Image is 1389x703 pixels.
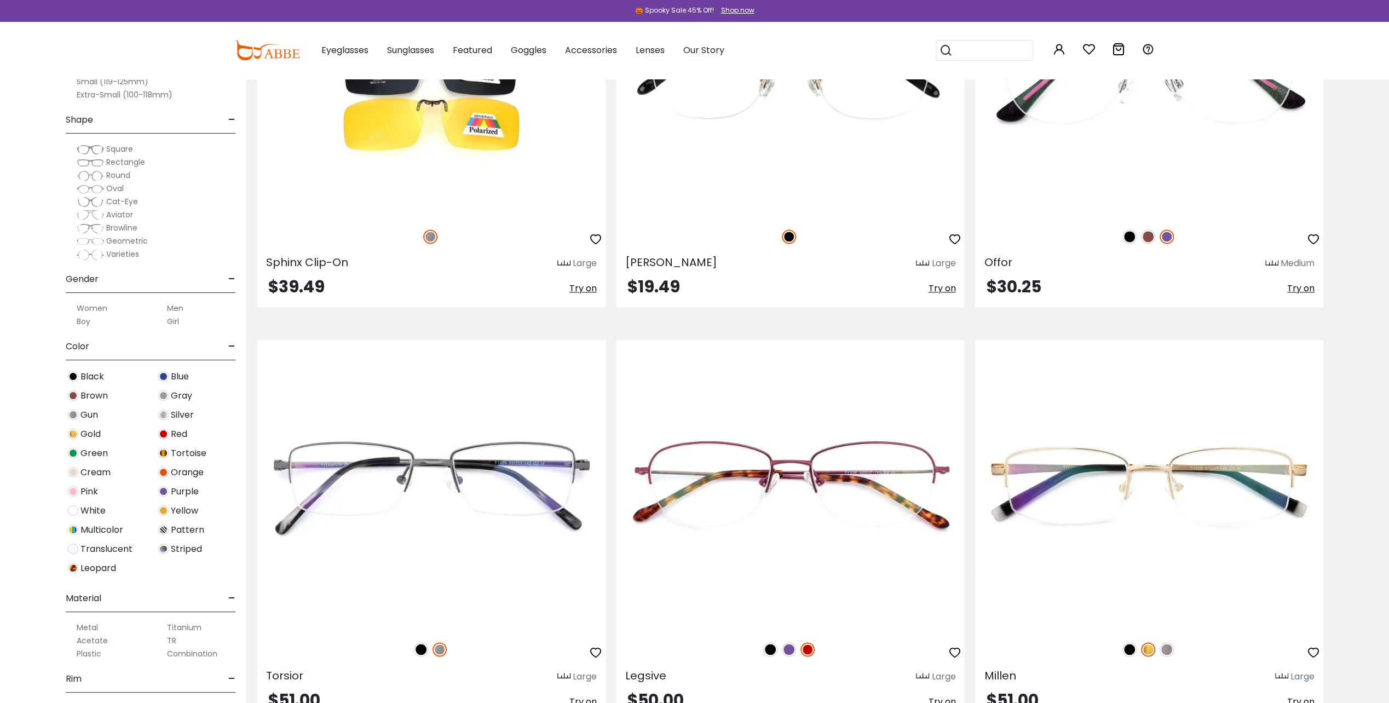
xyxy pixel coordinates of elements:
[106,157,145,168] span: Rectangle
[916,672,929,681] img: size ruler
[158,429,169,439] img: Red
[77,223,104,234] img: Browline.png
[77,88,172,101] label: Extra-Small (100-118mm)
[66,266,99,292] span: Gender
[158,371,169,382] img: Blue
[77,170,104,181] img: Round.png
[80,428,101,441] span: Gold
[158,467,169,477] img: Orange
[228,333,235,360] span: -
[321,44,368,56] span: Eyeglasses
[636,44,665,56] span: Lenses
[158,390,169,401] img: Gray
[80,523,123,537] span: Multicolor
[928,282,955,295] span: Try on
[158,410,169,420] img: Silver
[986,275,1041,298] span: $30.25
[77,75,148,88] label: Small (119-125mm)
[716,5,754,15] a: Shop now
[77,634,108,647] label: Acetate
[68,467,78,477] img: Cream
[68,525,78,535] img: Multicolor
[228,266,235,292] span: -
[80,389,108,402] span: Brown
[984,255,1012,270] span: Offor
[80,370,104,383] span: Black
[171,370,189,383] span: Blue
[68,429,78,439] img: Gold
[68,410,78,420] img: Gun
[158,505,169,516] img: Yellow
[68,544,78,554] img: Translucent
[928,279,955,298] button: Try on
[423,229,437,244] img: Gun
[1122,229,1137,244] img: Black
[158,486,169,497] img: Purple
[569,282,597,295] span: Try on
[171,523,204,537] span: Pattern
[167,315,179,328] label: Girl
[433,642,447,656] img: Gun
[106,209,133,220] span: Aviator
[763,642,777,656] img: Black
[569,279,597,298] button: Try on
[80,543,132,556] span: Translucent
[635,5,714,15] div: 🎃 Spooky Sale 45% Off!
[66,585,101,612] span: Material
[414,642,428,656] img: Black
[916,260,929,268] img: size ruler
[800,642,815,656] img: Red
[68,390,78,401] img: Brown
[625,667,666,683] span: Legsive
[80,466,111,479] span: Cream
[171,447,206,460] span: Tortoise
[171,408,194,422] span: Silver
[171,428,187,441] span: Red
[77,647,101,660] label: Plastic
[266,667,303,683] span: Torsior
[106,222,137,233] span: Browline
[573,670,597,683] div: Large
[106,235,148,246] span: Geometric
[77,249,104,261] img: Varieties.png
[984,667,1016,683] span: Millen
[1290,670,1315,683] div: Large
[931,670,955,683] div: Large
[511,44,546,56] span: Goggles
[171,389,192,402] span: Gray
[228,107,235,133] span: -
[1287,282,1315,295] span: Try on
[171,504,198,517] span: Yellow
[77,236,104,247] img: Geometric.png
[171,485,199,498] span: Purple
[1141,642,1155,656] img: Gold
[266,255,348,270] span: Sphinx Clip-On
[616,340,965,630] img: Red Legsive - Titanium ,Adjust Nose Pads
[77,315,90,328] label: Boy
[158,525,169,535] img: Pattern
[235,41,299,60] img: abbeglasses.com
[557,260,570,268] img: size ruler
[721,5,754,15] div: Shop now
[77,157,104,168] img: Rectangle.png
[106,196,138,207] span: Cat-Eye
[158,544,169,554] img: Striped
[573,257,597,270] div: Large
[106,183,124,194] span: Oval
[975,340,1323,630] img: Gold Millen - Titanium ,Adjust Nose Pads
[77,302,107,315] label: Women
[931,257,955,270] div: Large
[68,486,78,497] img: Pink
[1160,229,1174,244] img: Purple
[565,44,617,56] span: Accessories
[782,642,796,656] img: Purple
[387,44,434,56] span: Sunglasses
[68,563,78,573] img: Leopard
[77,210,104,221] img: Aviator.png
[167,302,183,315] label: Men
[228,666,235,692] span: -
[228,585,235,612] span: -
[627,275,680,298] span: $19.49
[77,197,104,208] img: Cat-Eye.png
